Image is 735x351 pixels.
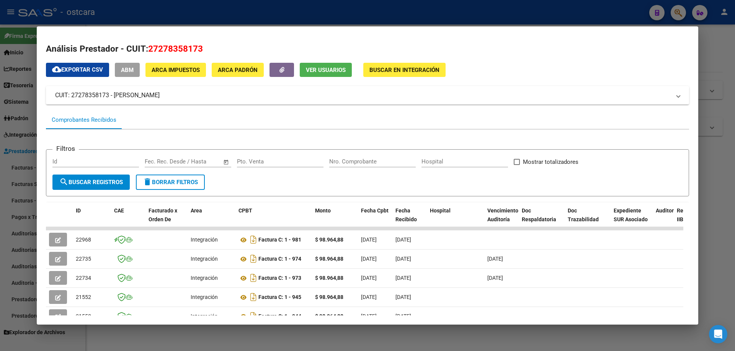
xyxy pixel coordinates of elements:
div: Open Intercom Messenger [709,325,727,343]
datatable-header-cell: Doc Trazabilidad [565,202,611,236]
span: Integración [191,294,218,300]
h3: Filtros [52,144,79,153]
span: CPBT [238,207,252,214]
datatable-header-cell: CAE [111,202,145,236]
strong: $ 98.964,88 [315,256,343,262]
datatable-header-cell: Vencimiento Auditoría [484,202,519,236]
span: 21552 [76,294,91,300]
div: Comprobantes Recibidos [52,116,116,124]
span: [DATE] [395,313,411,319]
span: Fecha Cpbt [361,207,389,214]
span: ARCA Impuestos [152,67,200,73]
span: CAE [114,207,124,214]
span: ARCA Padrón [218,67,258,73]
i: Descargar documento [248,291,258,303]
datatable-header-cell: Expediente SUR Asociado [611,202,653,236]
strong: Factura C: 1 - 944 [258,313,301,320]
button: Buscar en Integración [363,63,446,77]
span: Integración [191,313,218,319]
span: Integración [191,237,218,243]
strong: $ 98.964,88 [315,294,343,300]
span: Doc Respaldatoria [522,207,556,222]
button: Borrar Filtros [136,175,205,190]
button: ARCA Impuestos [145,63,206,77]
button: Open calendar [222,158,231,167]
span: [DATE] [395,256,411,262]
span: 22968 [76,237,91,243]
button: ABM [115,63,140,77]
span: [DATE] [487,275,503,281]
datatable-header-cell: CPBT [235,202,312,236]
strong: $ 98.964,88 [315,313,343,319]
span: Integración [191,275,218,281]
datatable-header-cell: Fecha Recibido [392,202,427,236]
span: 27278358173 [148,44,203,54]
span: [DATE] [361,294,377,300]
span: Exportar CSV [52,66,103,73]
datatable-header-cell: Area [188,202,235,236]
strong: Factura C: 1 - 973 [258,275,301,281]
span: Expediente SUR Asociado [614,207,648,222]
span: [DATE] [395,294,411,300]
span: Vencimiento Auditoría [487,207,518,222]
i: Descargar documento [248,233,258,246]
button: Ver Usuarios [300,63,352,77]
span: Buscar en Integración [369,67,439,73]
mat-icon: search [59,177,69,186]
button: ARCA Padrón [212,63,264,77]
datatable-header-cell: Auditoria [653,202,674,236]
span: ID [76,207,81,214]
span: ABM [121,67,134,73]
span: Facturado x Orden De [149,207,177,222]
strong: $ 98.964,88 [315,275,343,281]
span: [DATE] [487,256,503,262]
i: Descargar documento [248,272,258,284]
datatable-header-cell: Doc Respaldatoria [519,202,565,236]
datatable-header-cell: ID [73,202,111,236]
datatable-header-cell: Retencion IIBB [674,202,704,236]
button: Buscar Registros [52,175,130,190]
mat-panel-title: CUIT: 27278358173 - [PERSON_NAME] [55,91,671,100]
strong: Factura C: 1 - 981 [258,237,301,243]
span: Borrar Filtros [143,179,198,186]
span: Ver Usuarios [306,67,346,73]
datatable-header-cell: Fecha Cpbt [358,202,392,236]
strong: $ 98.964,88 [315,237,343,243]
datatable-header-cell: Monto [312,202,358,236]
span: 21550 [76,313,91,319]
datatable-header-cell: Facturado x Orden De [145,202,188,236]
button: Exportar CSV [46,63,109,77]
span: Auditoria [656,207,678,214]
span: [DATE] [361,256,377,262]
h2: Análisis Prestador - CUIT: [46,42,689,56]
span: Retencion IIBB [677,207,702,222]
span: [DATE] [361,237,377,243]
span: [DATE] [395,237,411,243]
span: Buscar Registros [59,179,123,186]
span: Monto [315,207,331,214]
i: Descargar documento [248,253,258,265]
span: 22734 [76,275,91,281]
span: [DATE] [361,313,377,319]
mat-icon: cloud_download [52,65,61,74]
input: Fecha fin [183,158,220,165]
strong: Factura C: 1 - 945 [258,294,301,300]
span: [DATE] [395,275,411,281]
span: Fecha Recibido [395,207,417,222]
strong: Factura C: 1 - 974 [258,256,301,262]
span: Mostrar totalizadores [523,157,578,167]
mat-icon: delete [143,177,152,186]
i: Descargar documento [248,310,258,322]
span: Area [191,207,202,214]
span: Hospital [430,207,451,214]
span: Doc Trazabilidad [568,207,599,222]
mat-expansion-panel-header: CUIT: 27278358173 - [PERSON_NAME] [46,86,689,104]
span: [DATE] [361,275,377,281]
datatable-header-cell: Hospital [427,202,484,236]
input: Fecha inicio [145,158,176,165]
span: Integración [191,256,218,262]
span: 22735 [76,256,91,262]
